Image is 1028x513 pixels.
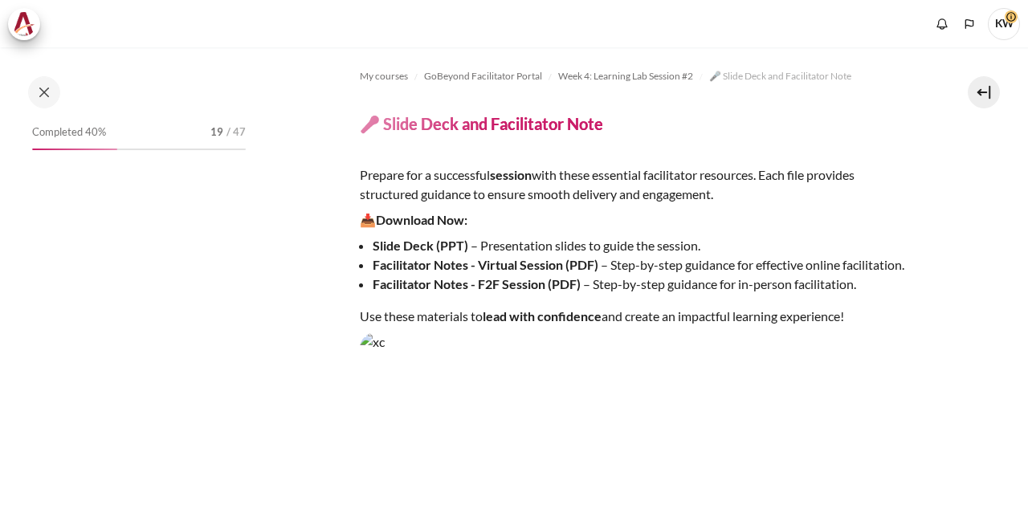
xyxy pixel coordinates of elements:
[360,63,914,89] nav: Navigation bar
[424,67,542,86] a: GoBeyond Facilitator Portal
[558,67,693,86] a: Week 4: Learning Lab Session #2
[581,276,856,291] span: – Step-by-step guidance for in-person facilitation.
[490,167,532,182] strong: session
[988,8,1020,40] span: KW
[436,238,468,253] span: (PPT)
[424,69,542,83] span: GoBeyond Facilitator Portal
[360,69,408,83] span: My courses
[373,238,434,253] strong: Slide Deck
[709,69,851,83] span: 🎤 Slide Deck and Facilitator Note
[957,12,981,36] button: Languages
[598,257,904,272] span: – Step-by-step guidance for effective online facilitation.
[210,124,223,140] span: 19
[360,165,914,204] p: Prepare for a successful with these essential facilitator resources. Each file provides structure...
[373,276,581,291] strong: Facilitator Notes - F2F Session (PDF)
[360,210,914,230] p: 📥
[373,236,914,255] li: – Presentation slides to guide the session.
[13,12,35,36] img: Architeck
[360,113,603,134] h4: 🎤 Slide Deck and Facilitator Note
[558,69,693,83] span: Week 4: Learning Lab Session #2
[226,124,246,140] span: / 47
[709,67,851,86] a: 🎤 Slide Deck and Facilitator Note
[376,212,467,227] strong: Download Now:
[360,67,408,86] a: My courses
[32,124,106,140] span: Completed 40%
[483,308,602,324] strong: lead with confidence
[32,149,117,150] div: 40%
[988,8,1020,40] a: User menu
[360,307,914,326] p: Use these materials to and create an impactful learning experience!
[930,12,954,36] div: Show notification window with no new notifications
[373,257,598,272] strong: Facilitator Notes - Virtual Session (PDF)
[8,8,48,40] a: Architeck Architeck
